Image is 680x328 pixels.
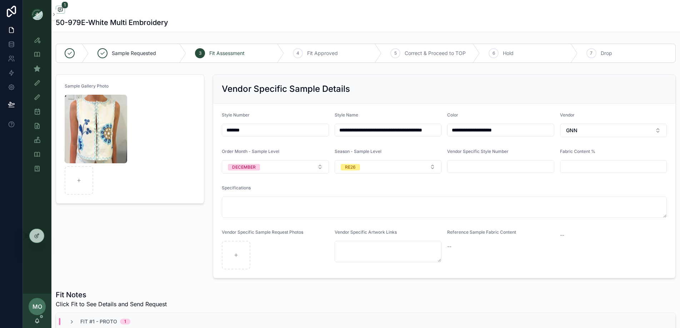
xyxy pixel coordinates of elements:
[447,229,516,235] span: Reference Sample Fabric Content
[65,83,109,89] span: Sample Gallery Photo
[23,29,51,184] div: scrollable content
[56,18,168,28] h1: 50-979E-White Multi Embroidery
[503,50,514,57] span: Hold
[80,318,117,325] span: Fit #1 - Proto
[65,95,127,163] img: Screenshot-2025-08-07-151241.png
[394,50,397,56] span: 5
[56,290,167,300] h1: Fit Notes
[447,243,451,250] span: --
[307,50,338,57] span: Fit Approved
[335,149,381,154] span: Season - Sample Level
[232,164,256,170] div: DECEMBER
[296,50,299,56] span: 4
[335,112,358,118] span: Style Name
[560,124,667,137] button: Select Button
[405,50,466,57] span: Correct & Proceed to TOP
[492,50,495,56] span: 6
[222,185,251,190] span: Specifications
[560,112,575,118] span: Vendor
[447,112,458,118] span: Color
[566,127,577,134] span: GNN
[222,83,350,95] h2: Vendor Specific Sample Details
[56,6,65,15] button: 1
[345,164,356,170] div: RE26
[209,50,245,57] span: Fit Assessment
[56,300,167,308] span: Click Fit to See Details and Send Request
[124,319,126,324] div: 1
[31,9,43,20] img: App logo
[222,160,329,174] button: Select Button
[222,149,279,154] span: Order Month - Sample Level
[61,1,68,9] span: 1
[32,302,42,311] span: MO
[222,229,303,235] span: Vendor Specific Sample Request Photos
[560,232,564,239] span: --
[447,149,509,154] span: Vendor Specific Style Number
[590,50,592,56] span: 7
[112,50,156,57] span: Sample Requested
[601,50,612,57] span: Drop
[335,229,397,235] span: Vendor Specific Artwork Links
[199,50,201,56] span: 3
[335,160,442,174] button: Select Button
[222,112,250,118] span: Style Number
[560,149,595,154] span: Fabric Content %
